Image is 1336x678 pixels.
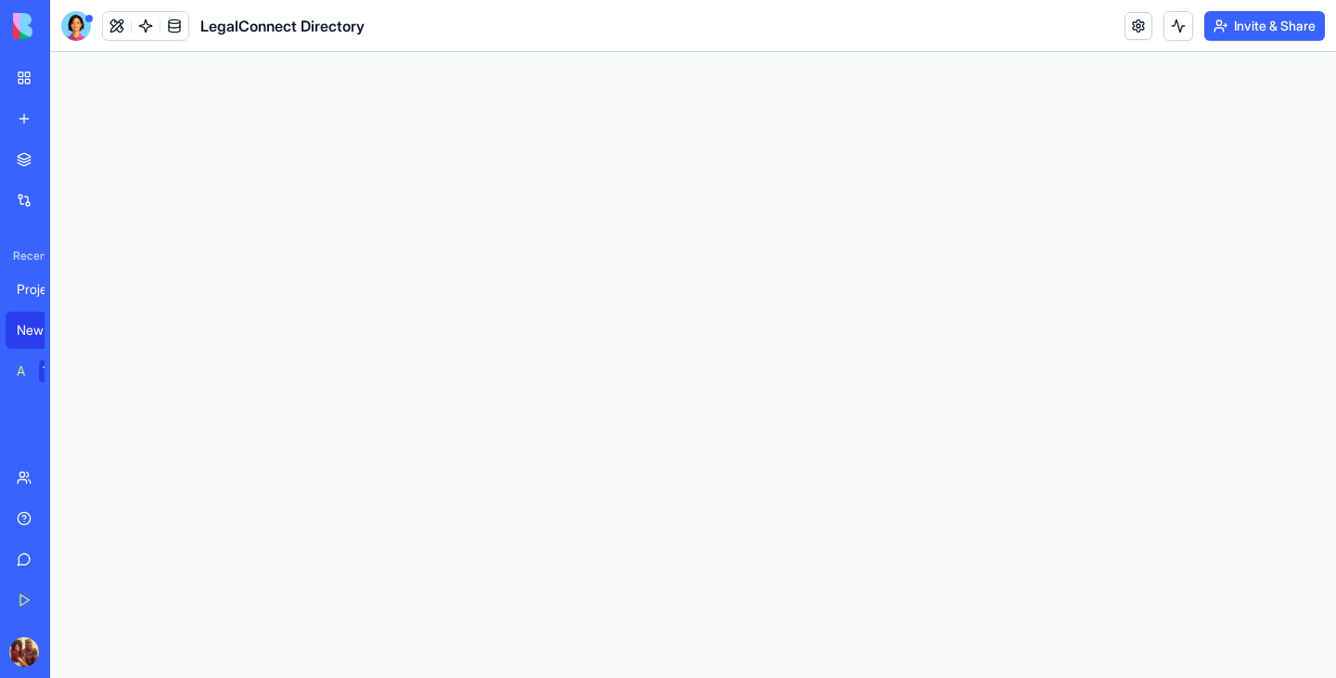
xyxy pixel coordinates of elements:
a: Project Tracker Pro [6,271,80,308]
a: New App [6,312,80,349]
img: ACg8ocIVwt6IKv_GV62OQOgVV6fc2MI6dNVUFzjRmSMxqkE7s8iDvMBf=s96-c [9,637,39,667]
div: AI Logo Generator [17,362,26,380]
div: TRY [39,360,69,382]
div: New App [17,321,69,339]
div: Project Tracker Pro [17,280,69,299]
span: LegalConnect Directory [200,15,365,37]
a: AI Logo GeneratorTRY [6,352,80,390]
img: logo [13,13,128,39]
span: Recent [6,249,45,263]
button: Invite & Share [1204,11,1325,41]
